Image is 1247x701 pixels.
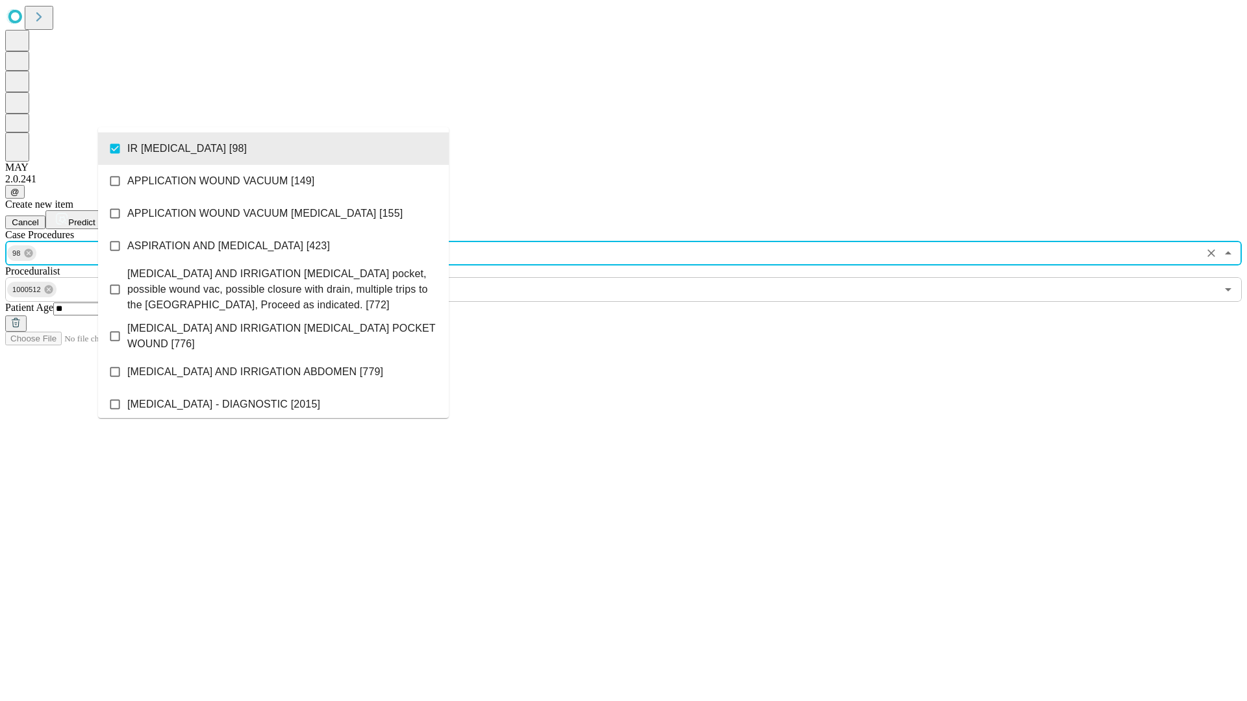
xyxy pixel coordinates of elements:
[5,215,45,229] button: Cancel
[127,364,383,380] span: [MEDICAL_DATA] AND IRRIGATION ABDOMEN [779]
[7,282,46,297] span: 1000512
[127,321,438,352] span: [MEDICAL_DATA] AND IRRIGATION [MEDICAL_DATA] POCKET WOUND [776]
[127,173,314,189] span: APPLICATION WOUND VACUUM [149]
[127,397,320,412] span: [MEDICAL_DATA] - DIAGNOSTIC [2015]
[5,162,1242,173] div: MAY
[1202,244,1220,262] button: Clear
[5,229,74,240] span: Scheduled Procedure
[127,238,330,254] span: ASPIRATION AND [MEDICAL_DATA] [423]
[1219,280,1237,299] button: Open
[5,265,60,277] span: Proceduralist
[1219,244,1237,262] button: Close
[7,246,26,261] span: 98
[10,187,19,197] span: @
[5,173,1242,185] div: 2.0.241
[68,217,95,227] span: Predict
[5,199,73,210] span: Create new item
[127,141,247,156] span: IR [MEDICAL_DATA] [98]
[12,217,39,227] span: Cancel
[5,302,53,313] span: Patient Age
[45,210,105,229] button: Predict
[127,266,438,313] span: [MEDICAL_DATA] AND IRRIGATION [MEDICAL_DATA] pocket, possible wound vac, possible closure with dr...
[127,206,403,221] span: APPLICATION WOUND VACUUM [MEDICAL_DATA] [155]
[7,245,36,261] div: 98
[5,185,25,199] button: @
[7,282,57,297] div: 1000512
